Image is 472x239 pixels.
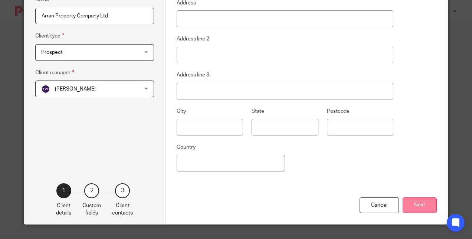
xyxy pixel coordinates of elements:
[55,86,96,92] span: [PERSON_NAME]
[35,68,74,77] label: Client manager
[82,202,101,217] p: Custom fields
[177,144,196,151] label: Country
[403,197,437,213] button: Next
[41,85,50,94] img: svg%3E
[112,202,133,217] p: Client contacts
[177,108,186,115] label: City
[252,108,264,115] label: State
[41,50,63,55] span: Prospect
[35,32,64,40] label: Client type
[327,108,350,115] label: Postcode
[56,183,71,198] div: 1
[56,202,71,217] p: Client details
[115,183,130,198] div: 3
[84,183,99,198] div: 2
[177,71,209,79] label: Address line 3
[177,35,209,43] label: Address line 2
[360,197,399,213] div: Cancel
